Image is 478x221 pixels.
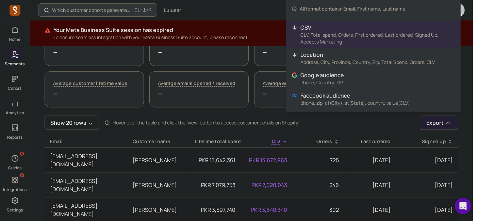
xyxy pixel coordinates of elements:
[263,88,345,99] p: --
[300,91,410,100] p: Facebook audience
[402,138,453,145] div: Signed up
[300,59,435,66] p: Address, City, Province, Country, Zip, Total Spend, Orders, CLV
[9,37,21,42] p: Home
[189,148,241,173] td: PKR 13,642,361
[160,4,185,16] button: Lulusar
[300,5,407,12] span: All format contains: Email, First name, Last name.
[133,181,184,189] p: [PERSON_NAME]
[38,3,157,17] button: Which customer cohorts generated the most orders?Ctrl+K
[45,148,127,173] td: [EMAIL_ADDRESS][DOMAIN_NAME]
[300,51,435,59] p: Location
[164,7,181,14] span: Lulusar
[293,173,345,198] td: 246
[158,88,240,99] p: --
[133,156,184,164] p: [PERSON_NAME]
[286,89,461,109] button: Facebook audiencephone, zip, ct(City), st(State), country, value(CLV)
[350,206,391,214] p: [DATE]
[6,110,24,116] p: Analytics
[350,181,391,189] p: [DATE]
[241,148,293,173] td: PKR 13,672,963
[45,116,99,130] button: Show 20 rows
[5,61,25,67] p: Segments
[300,71,344,79] p: Google audience
[7,152,22,172] button: Guides
[286,68,461,89] button: Google audiencePhone, Country, ZIP
[134,7,146,14] kbd: Ctrl
[113,119,299,126] p: Hover over the table and click the 'View' button to access customer details on Shopify.
[298,138,339,145] div: Orders
[53,80,127,87] p: Average customer lifetime value
[420,116,458,130] button: Export
[53,88,135,99] p: --
[53,26,394,34] p: Your Meta Business Suite session has expired
[195,138,236,145] div: Lifetime total spent
[350,156,391,164] p: [DATE]
[272,138,281,144] span: CLV
[158,80,235,87] p: Average emails opened / received
[53,34,394,41] p: To ensure seamless integration with your Meta Business Suite account, please reconnect.
[263,80,337,87] p: Average emails clicked / opened
[133,138,184,145] p: Customer name
[52,7,132,14] p: Which customer cohorts generated the most orders?
[286,21,461,48] button: CSVCLV, Total spend, Orders, First ordered, Last ordered, Signed Up, Accepts Marketing
[134,6,151,14] span: +
[402,156,453,164] p: [DATE]
[7,207,23,213] p: Settings
[293,148,345,173] td: 725
[241,173,293,198] td: PKR 7,020,043
[426,119,444,127] span: Export
[133,206,184,214] p: [PERSON_NAME]
[158,47,240,57] p: --
[300,100,410,106] p: phone, zip, ct(City), st(State), country, value(CLV)
[455,198,471,214] div: Open Intercom Messenger
[53,47,135,57] p: --
[402,181,453,189] p: [DATE]
[45,173,127,198] td: [EMAIL_ADDRESS][DOMAIN_NAME]
[189,173,241,198] td: PKR 7,079,758
[402,206,453,214] p: [DATE]
[8,165,21,171] p: Guides
[8,86,22,91] p: Cohort
[263,47,345,57] p: --
[149,7,151,13] kbd: K
[350,138,391,145] div: Last ordered
[286,48,461,68] button: LocationAddress, City, Province, Country, Zip, Total Spend, Orders, CLV
[300,32,455,45] p: CLV, Total spend, Orders, First ordered, Last ordered, Signed Up, Accepts Marketing
[7,135,22,140] p: Reports
[50,138,122,145] div: Email
[300,79,344,86] p: Phone, Country, ZIP
[3,187,27,192] p: Integrations
[300,23,455,32] p: CSV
